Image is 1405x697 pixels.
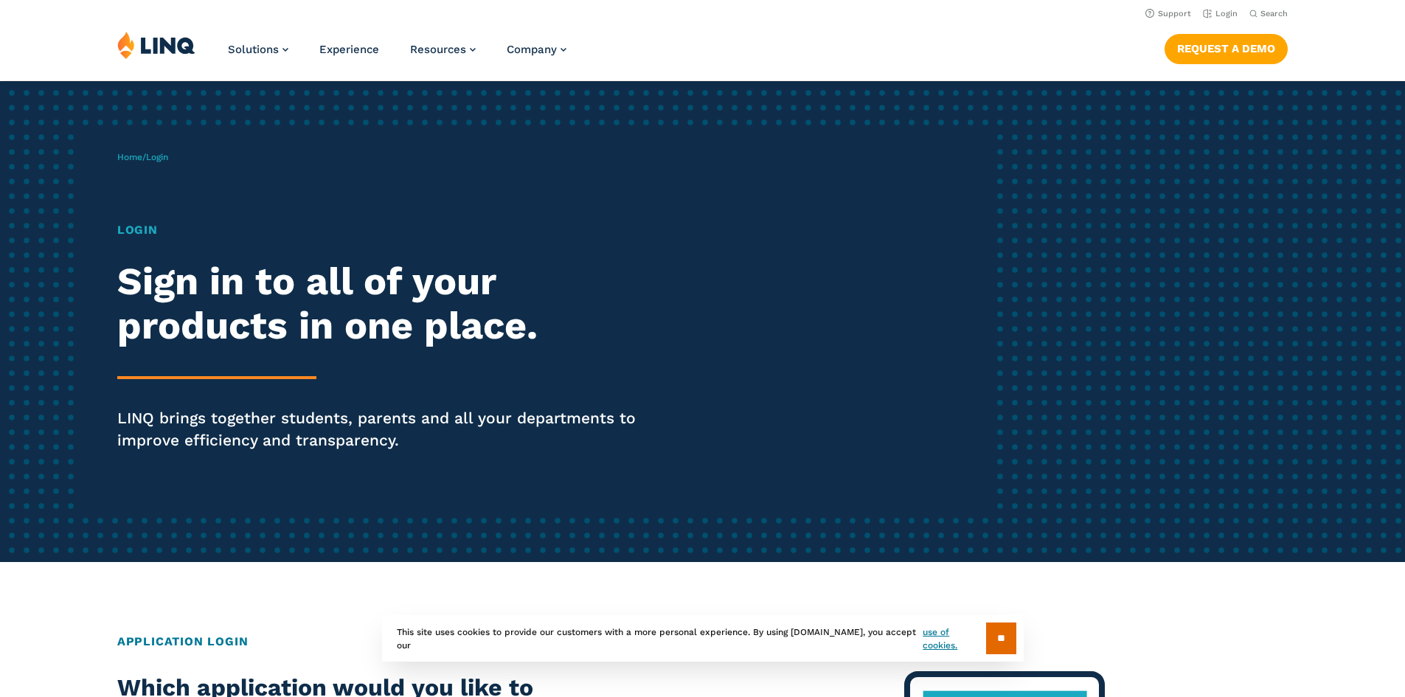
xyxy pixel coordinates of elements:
a: Support [1145,9,1191,18]
a: Home [117,152,142,162]
h2: Application Login [117,633,1288,651]
a: use of cookies. [923,625,985,652]
span: Solutions [228,43,279,56]
span: / [117,152,168,162]
a: Login [1203,9,1238,18]
nav: Button Navigation [1165,31,1288,63]
a: Experience [319,43,379,56]
h1: Login [117,221,659,239]
a: Resources [410,43,476,56]
h2: Sign in to all of your products in one place. [117,260,659,348]
button: Open Search Bar [1249,8,1288,19]
div: This site uses cookies to provide our customers with a more personal experience. By using [DOMAIN... [382,615,1024,662]
a: Company [507,43,566,56]
a: Request a Demo [1165,34,1288,63]
span: Login [146,152,168,162]
span: Search [1260,9,1288,18]
p: LINQ brings together students, parents and all your departments to improve efficiency and transpa... [117,407,659,451]
a: Solutions [228,43,288,56]
span: Resources [410,43,466,56]
nav: Primary Navigation [228,31,566,80]
img: LINQ | K‑12 Software [117,31,195,59]
span: Company [507,43,557,56]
